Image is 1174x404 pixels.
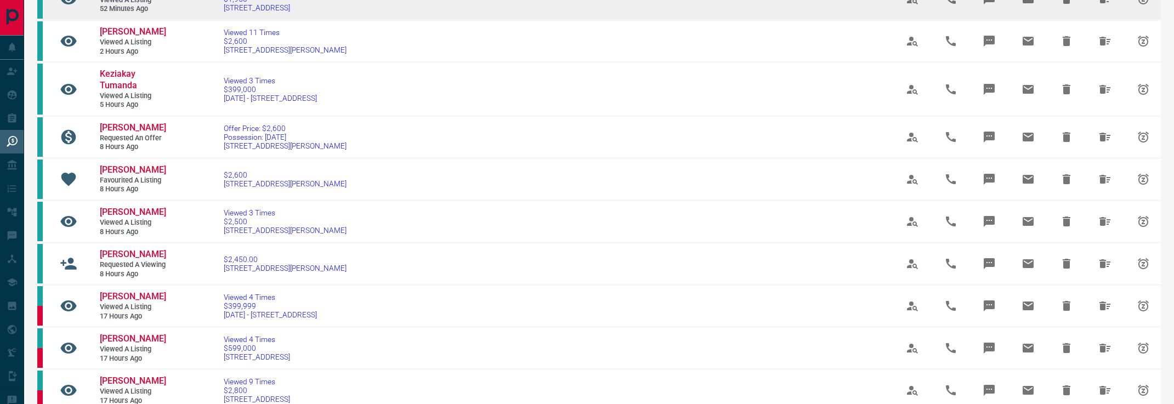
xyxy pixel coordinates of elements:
[1015,208,1041,235] span: Email
[1092,335,1118,361] span: Hide All from Lynda Lauder
[938,124,964,150] span: Call
[37,306,43,326] div: property.ca
[938,166,964,192] span: Call
[1130,124,1156,150] span: Snooze
[1130,335,1156,361] span: Snooze
[100,69,166,92] a: Keziakay Tumanda
[1130,251,1156,277] span: Snooze
[938,208,964,235] span: Call
[100,249,166,260] a: [PERSON_NAME]
[224,255,347,272] a: $2,450.00[STREET_ADDRESS][PERSON_NAME]
[1092,377,1118,403] span: Hide All from Lynda Lauder
[224,85,317,94] span: $399,000
[1092,293,1118,319] span: Hide All from Lynda Lauder
[37,244,43,283] div: condos.ca
[938,251,964,277] span: Call
[224,45,347,54] span: [STREET_ADDRESS][PERSON_NAME]
[1015,166,1041,192] span: Email
[224,255,347,264] span: $2,450.00
[100,260,166,270] span: Requested a Viewing
[37,286,43,306] div: condos.ca
[976,293,1002,319] span: Message
[224,208,347,235] a: Viewed 3 Times$2,500[STREET_ADDRESS][PERSON_NAME]
[1092,251,1118,277] span: Hide All from Kayla Seguin
[899,293,926,319] span: View Profile
[37,160,43,199] div: condos.ca
[100,303,166,312] span: Viewed a Listing
[100,387,166,396] span: Viewed a Listing
[100,185,166,194] span: 8 hours ago
[899,251,926,277] span: View Profile
[899,335,926,361] span: View Profile
[1130,293,1156,319] span: Snooze
[100,176,166,185] span: Favourited a Listing
[100,375,166,387] a: [PERSON_NAME]
[100,4,166,14] span: 52 minutes ago
[224,76,317,85] span: Viewed 3 Times
[938,335,964,361] span: Call
[224,377,290,386] span: Viewed 9 Times
[899,208,926,235] span: View Profile
[224,293,317,301] span: Viewed 4 Times
[224,208,347,217] span: Viewed 3 Times
[224,293,317,319] a: Viewed 4 Times$399,999[DATE] - [STREET_ADDRESS]
[100,47,166,56] span: 2 hours ago
[100,26,166,38] a: [PERSON_NAME]
[899,124,926,150] span: View Profile
[100,249,166,259] span: [PERSON_NAME]
[1053,208,1080,235] span: Hide
[224,226,347,235] span: [STREET_ADDRESS][PERSON_NAME]
[224,386,290,395] span: $2,800
[938,76,964,103] span: Call
[100,122,166,133] span: [PERSON_NAME]
[976,166,1002,192] span: Message
[899,28,926,54] span: View Profile
[100,207,166,218] a: [PERSON_NAME]
[976,335,1002,361] span: Message
[224,301,317,310] span: $399,999
[224,141,347,150] span: [STREET_ADDRESS][PERSON_NAME]
[37,117,43,157] div: condos.ca
[37,21,43,61] div: condos.ca
[37,371,43,390] div: condos.ca
[976,377,1002,403] span: Message
[224,344,290,352] span: $599,000
[224,217,347,226] span: $2,500
[100,164,166,175] span: [PERSON_NAME]
[37,328,43,348] div: condos.ca
[224,37,347,45] span: $2,600
[224,28,347,54] a: Viewed 11 Times$2,600[STREET_ADDRESS][PERSON_NAME]
[100,143,166,152] span: 8 hours ago
[1092,28,1118,54] span: Hide All from Kayla Seguin
[224,28,347,37] span: Viewed 11 Times
[100,122,166,134] a: [PERSON_NAME]
[100,375,166,386] span: [PERSON_NAME]
[224,170,347,179] span: $2,600
[1092,124,1118,150] span: Hide All from Kayla Seguin
[224,179,347,188] span: [STREET_ADDRESS][PERSON_NAME]
[976,28,1002,54] span: Message
[224,3,290,12] span: [STREET_ADDRESS]
[100,291,166,301] span: [PERSON_NAME]
[224,170,347,188] a: $2,600[STREET_ADDRESS][PERSON_NAME]
[899,76,926,103] span: View Profile
[1053,293,1080,319] span: Hide
[1053,377,1080,403] span: Hide
[100,345,166,354] span: Viewed a Listing
[100,38,166,47] span: Viewed a Listing
[1130,76,1156,103] span: Snooze
[224,335,290,344] span: Viewed 4 Times
[37,64,43,115] div: condos.ca
[976,251,1002,277] span: Message
[37,202,43,241] div: condos.ca
[224,124,347,133] span: Offer Price: $2,600
[224,335,290,361] a: Viewed 4 Times$599,000[STREET_ADDRESS]
[1053,28,1080,54] span: Hide
[938,377,964,403] span: Call
[100,134,166,143] span: Requested an Offer
[100,333,166,344] span: [PERSON_NAME]
[100,164,166,176] a: [PERSON_NAME]
[100,207,166,217] span: [PERSON_NAME]
[938,28,964,54] span: Call
[224,76,317,103] a: Viewed 3 Times$399,000[DATE] - [STREET_ADDRESS]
